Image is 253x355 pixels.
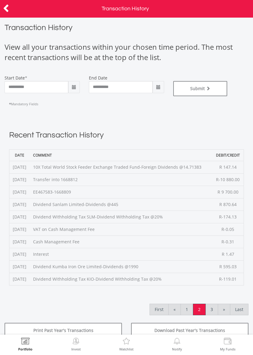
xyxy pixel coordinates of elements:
[9,273,30,285] td: [DATE]
[30,235,212,248] td: Cash Management Fee
[218,304,230,315] a: »
[30,260,212,273] td: Dividend Kumba Iron Ore Limited-Dividends @1990
[71,338,81,346] img: Invest Now
[71,338,81,351] a: Invest
[119,338,133,351] a: Watchlist
[9,235,30,248] td: [DATE]
[220,347,235,351] label: My Funds
[9,161,30,173] td: [DATE]
[9,102,38,106] span: Mandatory Fields
[131,323,248,338] button: Download Past Year's Transactions
[21,338,30,346] img: View Portfolio
[173,81,228,96] button: Submit
[221,226,234,232] span: R-0.05
[30,161,212,173] td: 10X Total World Stock Feeder Exchange Traded Fund-Foreign Dividends @14.71383
[168,304,181,315] a: «
[5,323,122,338] button: Print Past Year's Transactions
[122,338,131,346] img: Watchlist
[5,22,248,36] h1: Transaction History
[9,198,30,211] td: [DATE]
[30,186,212,198] td: EE467583-1668809
[220,338,235,351] a: My Funds
[9,260,30,273] td: [DATE]
[216,177,240,182] span: R-10 880.00
[5,42,248,63] div: View all your transactions within your chosen time period. The most recent transactions will be a...
[119,347,133,351] label: Watchlist
[9,149,30,161] th: Date
[172,347,182,351] label: Notify
[18,347,32,351] label: Portfolio
[172,338,182,346] img: View Notifications
[71,347,81,351] label: Invest
[219,201,237,207] span: R 870.64
[30,211,212,223] td: Dividend Withholding Tax SLM-Dividend Withholding Tax @20%
[9,130,244,143] h1: Recent Transaction History
[219,164,237,170] span: R 147.14
[30,223,212,235] td: VAT on Cash Management Fee
[221,239,234,245] span: R-0.31
[150,304,169,315] a: First
[172,338,182,351] a: Notify
[212,149,244,161] th: Debit/Credit
[180,304,193,315] a: 1
[9,186,30,198] td: [DATE]
[205,304,218,315] a: 3
[222,251,234,257] span: R 1.47
[5,75,25,81] label: start date
[9,248,30,260] td: [DATE]
[89,75,107,81] label: end date
[230,304,248,315] a: Last
[30,198,212,211] td: Dividend Sanlam Limited-Dividends @445
[9,211,30,223] td: [DATE]
[9,223,30,235] td: [DATE]
[219,264,237,269] span: R 595.03
[30,173,212,186] td: Transfer into 1668812
[9,173,30,186] td: [DATE]
[219,276,237,282] span: R-119.01
[30,149,212,161] th: Comment
[223,338,232,346] img: View Funds
[18,338,32,351] a: Portfolio
[30,273,212,285] td: Dividend Withholding Tax KIO-Dividend Withholding Tax @20%
[193,304,206,315] a: 2
[218,189,238,195] span: R 9 700.00
[30,248,212,260] td: Interest
[219,214,237,220] span: R-174.13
